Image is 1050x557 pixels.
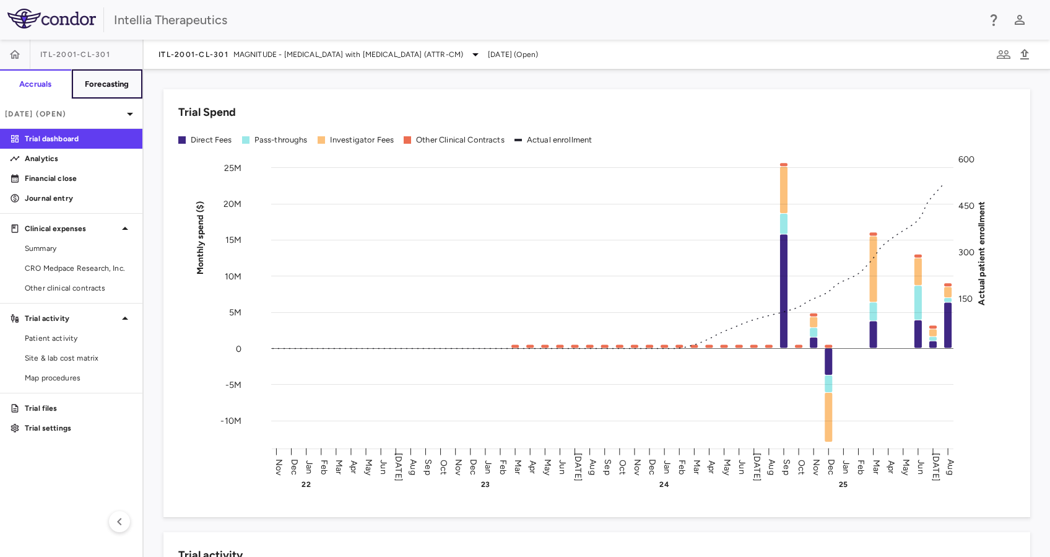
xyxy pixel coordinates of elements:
p: Analytics [25,153,132,164]
text: Dec [647,458,657,475]
div: Investigator Fees [330,134,394,146]
tspan: -5M [225,379,241,390]
text: May [542,458,553,475]
tspan: Monthly spend ($) [195,201,206,274]
text: Oct [796,459,807,474]
text: Feb [319,459,329,474]
div: Direct Fees [191,134,232,146]
text: Jun [916,460,926,474]
text: Mar [692,459,702,474]
tspan: 0 [236,343,241,354]
tspan: 10M [225,271,241,281]
text: Jan [841,460,851,473]
h6: Trial Spend [178,104,236,121]
p: Trial settings [25,423,132,434]
text: Aug [588,459,598,475]
text: 25 [839,480,848,489]
div: Actual enrollment [527,134,592,146]
tspan: 5M [229,307,241,318]
h6: Accruals [19,79,51,90]
text: [DATE] [573,453,583,481]
text: Apr [349,460,359,473]
span: MAGNITUDE - [MEDICAL_DATA] with [MEDICAL_DATA] (ATTR-CM) [233,49,463,60]
text: Nov [274,458,284,475]
text: Jan [483,460,493,473]
text: Nov [632,458,643,475]
tspan: 150 [958,294,973,304]
text: Sep [423,459,433,475]
text: Dec [289,458,300,475]
p: Trial activity [25,313,118,324]
tspan: -10M [220,416,241,426]
text: Feb [856,459,866,474]
p: Trial dashboard [25,133,132,144]
span: Map procedures [25,372,132,384]
text: Oct [617,459,628,474]
text: Dec [826,458,836,475]
text: May [901,458,911,475]
text: 22 [302,480,310,489]
text: 24 [659,480,669,489]
text: Jan [304,460,315,473]
span: Summary [25,243,132,254]
text: Jan [662,460,672,473]
tspan: 20M [223,199,241,209]
span: ITL-2001-CL-301 [40,50,110,59]
span: Site & lab cost matrix [25,353,132,364]
text: Apr [527,460,538,473]
h6: Forecasting [85,79,129,90]
text: Mar [334,459,344,474]
p: Clinical expenses [25,223,118,234]
tspan: 15M [225,235,241,245]
text: Apr [706,460,717,473]
p: Financial close [25,173,132,184]
text: Apr [886,460,896,473]
text: Mar [871,459,882,474]
tspan: 450 [958,201,974,211]
text: Feb [677,459,687,474]
text: Aug [945,459,956,475]
text: May [363,458,374,475]
text: Sep [781,459,792,475]
text: Sep [602,459,613,475]
span: CRO Medpace Research, Inc. [25,263,132,274]
text: Jun [737,460,747,474]
span: ITL-2001-CL-301 [158,50,228,59]
text: Nov [453,458,464,475]
tspan: 600 [958,154,974,165]
div: Other Clinical Contracts [416,134,505,146]
p: Journal entry [25,193,132,204]
text: Nov [811,458,822,475]
span: [DATE] (Open) [488,49,538,60]
text: [DATE] [931,453,941,481]
tspan: 25M [224,162,241,173]
text: Dec [468,458,479,475]
p: [DATE] (Open) [5,108,123,120]
text: May [722,458,732,475]
text: Jun [557,460,568,474]
text: Mar [513,459,523,474]
text: Feb [498,459,508,474]
text: [DATE] [393,453,404,481]
text: Jun [378,460,389,474]
div: Intellia Therapeutics [114,11,978,29]
tspan: 300 [958,247,974,258]
text: Aug [766,459,777,475]
img: logo-full-SnFGN8VE.png [7,9,96,29]
text: 23 [481,480,490,489]
div: Pass-throughs [254,134,308,146]
tspan: Actual patient enrollment [976,201,987,305]
text: Aug [408,459,419,475]
span: Patient activity [25,333,132,344]
text: [DATE] [752,453,762,481]
span: Other clinical contracts [25,283,132,294]
p: Trial files [25,403,132,414]
text: Oct [438,459,449,474]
